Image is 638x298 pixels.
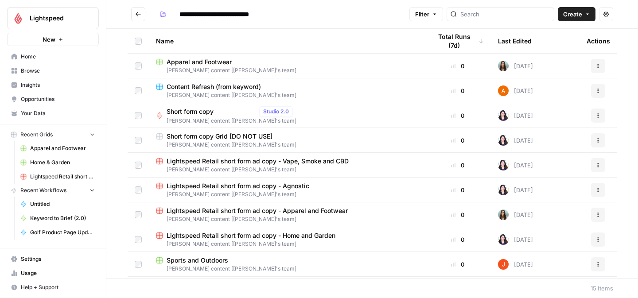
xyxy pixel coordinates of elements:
[432,186,484,194] div: 0
[498,29,532,53] div: Last Edited
[460,10,550,19] input: Search
[498,110,533,121] div: [DATE]
[167,58,232,66] span: Apparel and Footwear
[498,85,509,96] img: n7ufqqrt5jcwspw4pce0myp7nhj2
[156,231,417,248] a: Lightspeed Retail short form ad copy - Home and Garden[PERSON_NAME] content [[PERSON_NAME]'s team]
[432,111,484,120] div: 0
[156,157,417,174] a: Lightspeed Retail short form ad copy - Vape, Smoke and CBD[PERSON_NAME] content [[PERSON_NAME]'s ...
[498,135,533,146] div: [DATE]
[10,10,26,26] img: Lightspeed Logo
[156,256,417,273] a: Sports and Outdoors[PERSON_NAME] content [[PERSON_NAME]'s team]
[498,209,509,220] img: 6c0mqo3yg1s9t43vyshj80cpl9tb
[432,86,484,95] div: 0
[587,29,610,53] div: Actions
[156,66,417,74] span: [PERSON_NAME] content [[PERSON_NAME]'s team]
[7,50,99,64] a: Home
[498,61,533,71] div: [DATE]
[156,106,417,125] a: Short form copyStudio 2.0[PERSON_NAME] content [[PERSON_NAME]'s team]
[131,7,145,21] button: Go back
[498,259,533,270] div: [DATE]
[498,135,509,146] img: wdke7mwtj0nxznpffym0k1wpceu2
[30,173,95,181] span: Lightspeed Retail short form ad copy - Agnostic
[16,225,99,240] a: Golf Product Page Update
[167,157,349,166] span: Lightspeed Retail short form ad copy - Vape, Smoke and CBD
[7,64,99,78] a: Browse
[16,155,99,170] a: Home & Garden
[21,81,95,89] span: Insights
[7,266,99,280] a: Usage
[156,82,417,99] a: Content Refresh (from keyword)[PERSON_NAME] content [[PERSON_NAME]'s team]
[21,269,95,277] span: Usage
[263,108,289,116] span: Studio 2.0
[156,182,417,198] a: Lightspeed Retail short form ad copy - Agnostic[PERSON_NAME] content [[PERSON_NAME]'s team]
[7,92,99,106] a: Opportunities
[167,206,348,215] span: Lightspeed Retail short form ad copy - Apparel and Footwear
[498,61,509,71] img: 6c0mqo3yg1s9t43vyshj80cpl9tb
[432,235,484,244] div: 0
[156,132,417,149] a: Short form copy Grid [DO NOT USE][PERSON_NAME] content [[PERSON_NAME]'s team]
[7,106,99,120] a: Your Data
[30,14,83,23] span: Lightspeed
[167,231,335,240] span: Lightspeed Retail short form ad copy - Home and Garden
[409,7,443,21] button: Filter
[591,284,613,293] div: 15 Items
[156,265,417,273] span: [PERSON_NAME] content [[PERSON_NAME]'s team]
[156,141,417,149] span: [PERSON_NAME] content [[PERSON_NAME]'s team]
[156,58,417,74] a: Apparel and Footwear[PERSON_NAME] content [[PERSON_NAME]'s team]
[7,184,99,197] button: Recent Workflows
[7,33,99,46] button: New
[156,91,417,99] span: [PERSON_NAME] content [[PERSON_NAME]'s team]
[558,7,595,21] button: Create
[432,210,484,219] div: 0
[415,10,429,19] span: Filter
[21,283,95,291] span: Help + Support
[563,10,582,19] span: Create
[21,255,95,263] span: Settings
[21,109,95,117] span: Your Data
[7,280,99,294] button: Help + Support
[30,159,95,166] span: Home & Garden
[167,107,256,116] span: Short form copy
[16,197,99,211] a: Untitled
[156,166,417,174] span: [PERSON_NAME] content [[PERSON_NAME]'s team]
[16,141,99,155] a: Apparel and Footwear
[30,200,95,208] span: Untitled
[21,53,95,61] span: Home
[498,85,533,96] div: [DATE]
[167,182,309,190] span: Lightspeed Retail short form ad copy - Agnostic
[7,78,99,92] a: Insights
[498,259,509,270] img: daalsg5r167gne1j760hy8wesa70
[167,256,228,265] span: Sports and Outdoors
[30,214,95,222] span: Keyword to Brief (2.0)
[20,186,66,194] span: Recent Workflows
[7,128,99,141] button: Recent Grids
[167,117,296,125] span: [PERSON_NAME] content [[PERSON_NAME]'s team]
[21,67,95,75] span: Browse
[498,185,533,195] div: [DATE]
[498,234,509,245] img: wdke7mwtj0nxznpffym0k1wpceu2
[432,260,484,269] div: 0
[498,160,533,170] div: [DATE]
[30,144,95,152] span: Apparel and Footwear
[43,35,55,44] span: New
[432,29,484,53] div: Total Runs (7d)
[498,234,533,245] div: [DATE]
[498,185,509,195] img: wdke7mwtj0nxznpffym0k1wpceu2
[156,240,417,248] span: [PERSON_NAME] content [[PERSON_NAME]'s team]
[498,160,509,170] img: wdke7mwtj0nxznpffym0k1wpceu2
[156,190,417,198] span: [PERSON_NAME] content [[PERSON_NAME]'s team]
[432,136,484,145] div: 0
[156,206,417,223] a: Lightspeed Retail short form ad copy - Apparel and Footwear[PERSON_NAME] content [[PERSON_NAME]'s...
[432,161,484,170] div: 0
[156,215,417,223] span: [PERSON_NAME] content [[PERSON_NAME]'s team]
[16,211,99,225] a: Keyword to Brief (2.0)
[167,82,261,91] span: Content Refresh (from keyword)
[21,95,95,103] span: Opportunities
[7,252,99,266] a: Settings
[16,170,99,184] a: Lightspeed Retail short form ad copy - Agnostic
[30,228,95,236] span: Golf Product Page Update
[167,132,272,141] span: Short form copy Grid [DO NOT USE]
[432,62,484,70] div: 0
[156,29,417,53] div: Name
[498,209,533,220] div: [DATE]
